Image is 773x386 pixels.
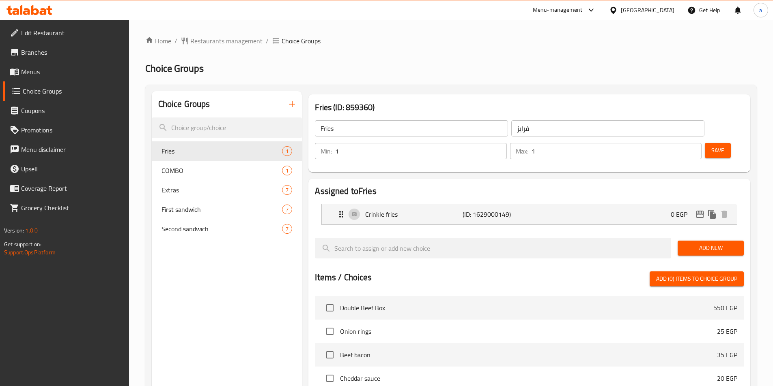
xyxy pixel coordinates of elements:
[21,203,123,213] span: Grocery Checklist
[3,179,129,198] a: Coverage Report
[21,67,123,77] span: Menus
[321,323,338,340] span: Select choice
[282,167,292,175] span: 1
[282,225,292,233] span: 7
[671,209,694,219] p: 0 EGP
[152,180,302,200] div: Extras7
[340,373,717,383] span: Cheddar sauce
[152,161,302,180] div: COMBO1
[145,36,757,46] nav: breadcrumb
[3,81,129,101] a: Choice Groups
[282,146,292,156] div: Choices
[3,23,129,43] a: Edit Restaurant
[161,166,282,175] span: COMBO
[650,271,744,286] button: Add (0) items to choice group
[315,200,744,228] li: Expand
[321,346,338,363] span: Select choice
[718,208,730,220] button: delete
[161,185,282,195] span: Extras
[4,225,24,236] span: Version:
[181,36,263,46] a: Restaurants management
[322,204,737,224] div: Expand
[315,238,671,258] input: search
[3,62,129,81] a: Menus
[3,159,129,179] a: Upsell
[3,101,129,120] a: Coupons
[4,247,56,258] a: Support.OpsPlatform
[21,145,123,154] span: Menu disclaimer
[365,209,462,219] p: Crinkle fries
[21,164,123,174] span: Upsell
[161,146,282,156] span: Fries
[21,183,123,193] span: Coverage Report
[282,36,321,46] span: Choice Groups
[190,36,263,46] span: Restaurants management
[713,303,737,313] p: 550 EGP
[717,373,737,383] p: 20 EGP
[174,36,177,46] li: /
[705,143,731,158] button: Save
[4,239,41,250] span: Get support on:
[282,185,292,195] div: Choices
[315,101,744,114] h3: Fries (ID: 859360)
[158,98,210,110] h2: Choice Groups
[684,243,737,253] span: Add New
[152,219,302,239] div: Second sandwich7
[694,208,706,220] button: edit
[282,166,292,175] div: Choices
[340,303,713,313] span: Double Beef Box
[282,147,292,155] span: 1
[621,6,674,15] div: [GEOGRAPHIC_DATA]
[656,274,737,284] span: Add (0) items to choice group
[315,271,372,284] h2: Items / Choices
[145,36,171,46] a: Home
[340,350,717,360] span: Beef bacon
[3,120,129,140] a: Promotions
[161,205,282,214] span: First sandwich
[21,125,123,135] span: Promotions
[315,185,744,197] h2: Assigned to Fries
[282,205,292,214] div: Choices
[706,208,718,220] button: duplicate
[516,146,528,156] p: Max:
[759,6,762,15] span: a
[282,206,292,213] span: 7
[321,146,332,156] p: Min:
[3,140,129,159] a: Menu disclaimer
[711,145,724,156] span: Save
[266,36,269,46] li: /
[152,141,302,161] div: Fries1
[717,326,737,336] p: 25 EGP
[145,59,204,77] span: Choice Groups
[152,200,302,219] div: First sandwich7
[717,350,737,360] p: 35 EGP
[21,106,123,115] span: Coupons
[23,86,123,96] span: Choice Groups
[3,43,129,62] a: Branches
[21,47,123,57] span: Branches
[678,241,744,256] button: Add New
[282,186,292,194] span: 7
[21,28,123,38] span: Edit Restaurant
[282,224,292,234] div: Choices
[321,299,338,316] span: Select choice
[152,117,302,138] input: search
[463,209,528,219] p: (ID: 1629000149)
[161,224,282,234] span: Second sandwich
[3,198,129,218] a: Grocery Checklist
[340,326,717,336] span: Onion rings
[25,225,38,236] span: 1.0.0
[533,5,583,15] div: Menu-management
